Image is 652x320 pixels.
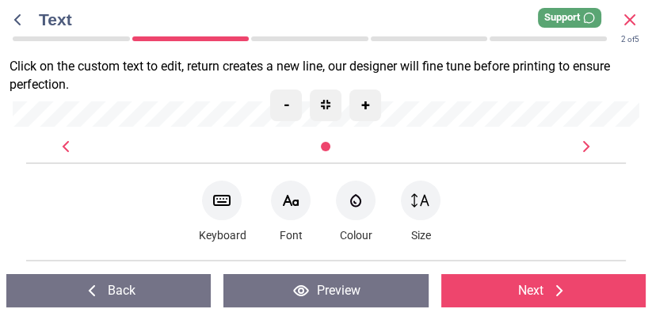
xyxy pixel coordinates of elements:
div: Keyboard [198,177,246,247]
div: - [270,90,302,121]
img: recenter [321,100,330,109]
div: of 5 [621,34,639,45]
p: Click on the custom text to edit, return creates a new line, our designer will fine tune before p... [10,58,652,93]
div: Font [271,177,311,247]
button: Next [441,274,646,307]
div: + [349,90,381,121]
div: Size [401,177,440,247]
div: Support [538,8,601,28]
button: Back [6,274,211,307]
div: Colour [336,177,376,247]
button: Preview [223,274,428,307]
span: 2 [621,35,626,44]
span: Text [39,8,620,31]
